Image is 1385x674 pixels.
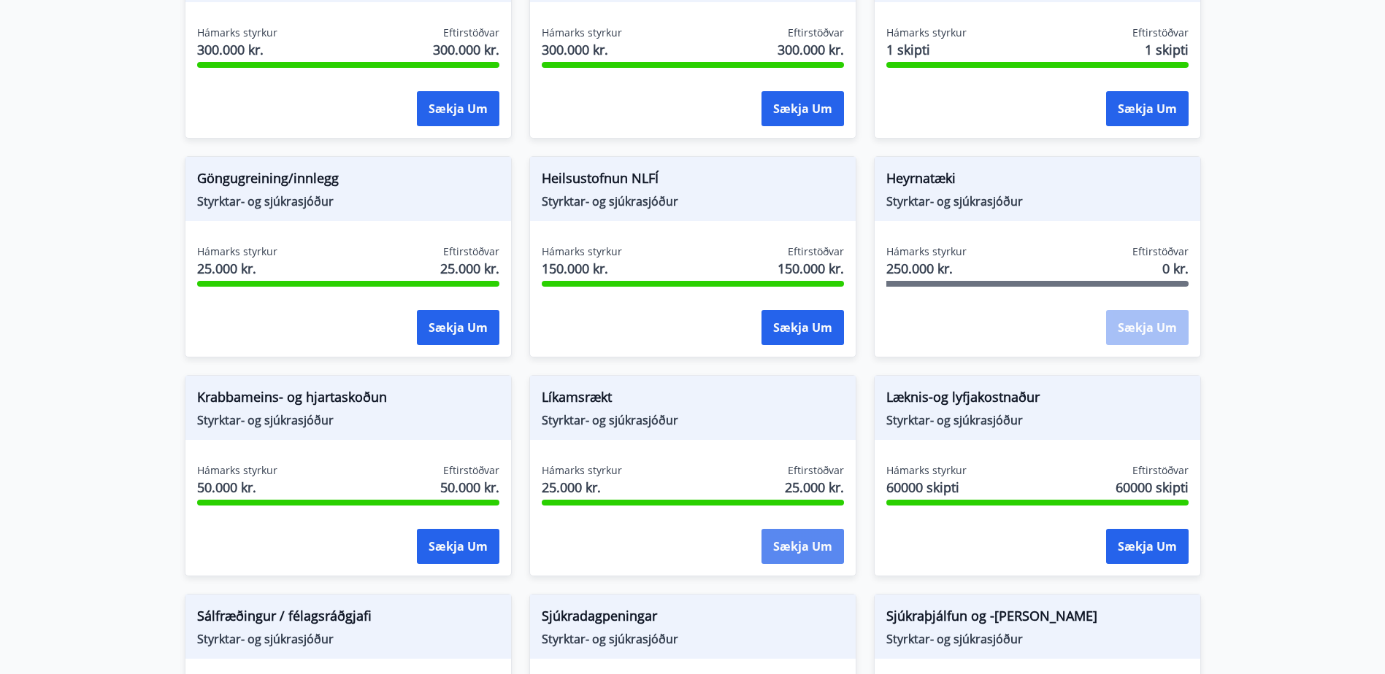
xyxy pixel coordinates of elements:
[542,193,844,209] span: Styrktar- og sjúkrasjóður
[542,387,844,412] span: Líkamsrækt
[1106,529,1189,564] button: Sækja um
[788,463,844,478] span: Eftirstöðvar
[778,40,844,59] span: 300.000 kr.
[778,259,844,278] span: 150.000 kr.
[1132,244,1189,259] span: Eftirstöðvar
[417,310,499,345] button: Sækja um
[440,478,499,497] span: 50.000 kr.
[542,478,622,497] span: 25.000 kr.
[788,244,844,259] span: Eftirstöðvar
[542,26,622,40] span: Hámarks styrkur
[886,193,1189,209] span: Styrktar- og sjúkrasjóður
[542,168,844,193] span: Heilsustofnun NLFÍ
[1145,40,1189,59] span: 1 skipti
[886,478,967,497] span: 60000 skipti
[542,463,622,478] span: Hámarks styrkur
[542,631,844,647] span: Styrktar- og sjúkrasjóður
[440,259,499,278] span: 25.000 kr.
[417,529,499,564] button: Sækja um
[197,412,499,428] span: Styrktar- og sjúkrasjóður
[197,631,499,647] span: Styrktar- og sjúkrasjóður
[443,244,499,259] span: Eftirstöðvar
[886,387,1189,412] span: Læknis-og lyfjakostnaður
[1116,478,1189,497] span: 60000 skipti
[886,412,1189,428] span: Styrktar- og sjúkrasjóður
[886,463,967,478] span: Hámarks styrkur
[197,193,499,209] span: Styrktar- og sjúkrasjóður
[197,606,499,631] span: Sálfræðingur / félagsráðgjafi
[542,606,844,631] span: Sjúkradagpeningar
[542,244,622,259] span: Hámarks styrkur
[1132,463,1189,478] span: Eftirstöðvar
[197,463,277,478] span: Hámarks styrkur
[197,168,499,193] span: Göngugreining/innlegg
[197,40,277,59] span: 300.000 kr.
[1162,259,1189,278] span: 0 kr.
[886,631,1189,647] span: Styrktar- og sjúkrasjóður
[785,478,844,497] span: 25.000 kr.
[197,26,277,40] span: Hámarks styrkur
[197,244,277,259] span: Hámarks styrkur
[542,259,622,278] span: 150.000 kr.
[886,244,967,259] span: Hámarks styrkur
[761,310,844,345] button: Sækja um
[443,26,499,40] span: Eftirstöðvar
[761,91,844,126] button: Sækja um
[542,40,622,59] span: 300.000 kr.
[197,478,277,497] span: 50.000 kr.
[1106,91,1189,126] button: Sækja um
[886,259,967,278] span: 250.000 kr.
[443,463,499,478] span: Eftirstöðvar
[1132,26,1189,40] span: Eftirstöðvar
[788,26,844,40] span: Eftirstöðvar
[886,26,967,40] span: Hámarks styrkur
[886,40,967,59] span: 1 skipti
[433,40,499,59] span: 300.000 kr.
[761,529,844,564] button: Sækja um
[197,387,499,412] span: Krabbameins- og hjartaskoðun
[542,412,844,428] span: Styrktar- og sjúkrasjóður
[886,606,1189,631] span: Sjúkraþjálfun og -[PERSON_NAME]
[197,259,277,278] span: 25.000 kr.
[417,91,499,126] button: Sækja um
[886,168,1189,193] span: Heyrnatæki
